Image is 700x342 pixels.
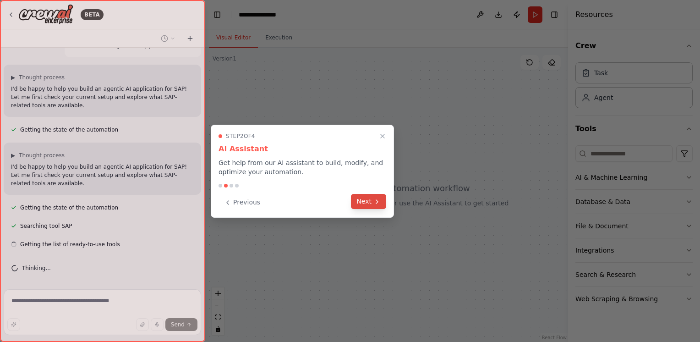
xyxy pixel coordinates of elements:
button: Previous [219,195,266,210]
p: Get help from our AI assistant to build, modify, and optimize your automation. [219,158,386,177]
button: Hide left sidebar [211,8,224,21]
span: Step 2 of 4 [226,132,255,140]
h3: AI Assistant [219,143,386,154]
button: Next [351,194,386,209]
button: Close walkthrough [377,131,388,142]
